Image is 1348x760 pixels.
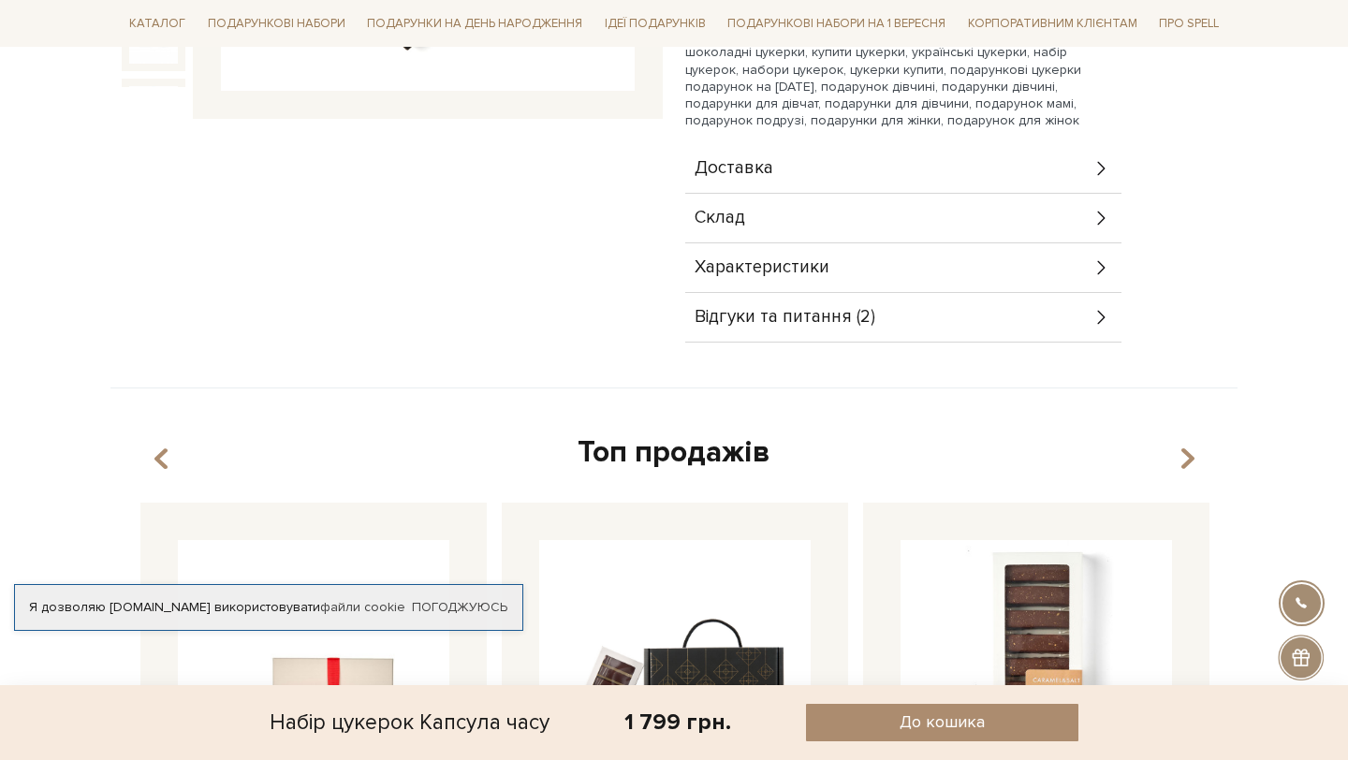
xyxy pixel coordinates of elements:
span: Склад [695,210,745,227]
a: Подарункові набори на 1 Вересня [720,7,953,39]
a: Подарункові набори [200,9,353,38]
button: До кошика [806,704,1078,741]
div: Я дозволяю [DOMAIN_NAME] використовувати [15,599,522,616]
a: файли cookie [320,599,405,615]
a: Корпоративним клієнтам [960,7,1145,39]
img: Набір цукерок Капсула часу [129,86,178,135]
p: цукерки, цукерки в коробках, цукерки в коробці, коробка цукерок, шоколадні цукерки, купити цукерк... [685,27,1121,129]
div: Топ продажів [133,433,1215,473]
a: Ідеї подарунків [597,9,713,38]
span: До кошика [900,711,985,733]
div: Набір цукерок Капсула часу [270,704,549,741]
span: Відгуки та питання (2) [695,309,875,326]
a: Погоджуюсь [412,599,507,616]
span: Характеристики [695,259,829,276]
span: Доставка [695,160,773,177]
div: 1 799 грн. [624,708,731,737]
a: Про Spell [1151,9,1226,38]
a: Каталог [122,9,193,38]
a: Подарунки на День народження [359,9,590,38]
